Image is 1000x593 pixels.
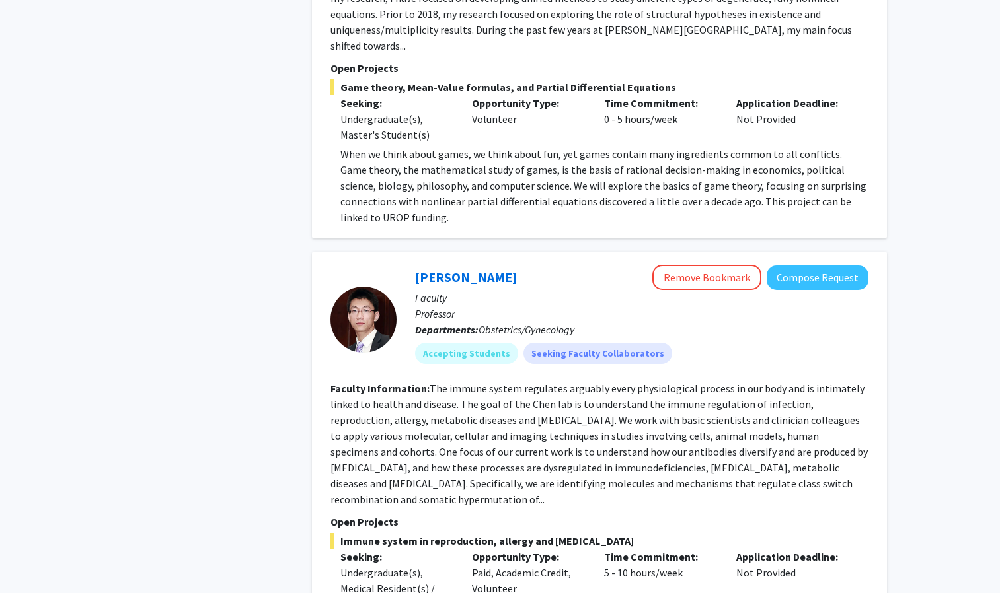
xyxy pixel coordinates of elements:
[594,95,726,143] div: 0 - 5 hours/week
[415,343,518,364] mat-chip: Accepting Students
[652,265,761,290] button: Remove Bookmark
[415,306,868,322] p: Professor
[604,95,716,111] p: Time Commitment:
[330,514,868,530] p: Open Projects
[330,79,868,95] span: Game theory, Mean-Value formulas, and Partial Differential Equations
[10,534,56,583] iframe: Chat
[415,290,868,306] p: Faculty
[726,95,859,143] div: Not Provided
[479,323,574,336] span: Obstetrics/Gynecology
[736,95,849,111] p: Application Deadline:
[330,382,868,506] fg-read-more: The immune system regulates arguably every physiological process in our body and is intimately li...
[736,549,849,565] p: Application Deadline:
[330,533,868,549] span: Immune system in reproduction, allergy and [MEDICAL_DATA]
[330,60,868,76] p: Open Projects
[523,343,672,364] mat-chip: Seeking Faculty Collaborators
[340,147,866,224] span: When we think about games, we think about fun, yet games contain many ingredients common to all c...
[767,265,868,290] button: Compose Request to Kang Chen
[604,549,716,565] p: Time Commitment:
[472,95,584,111] p: Opportunity Type:
[472,549,584,565] p: Opportunity Type:
[462,95,594,143] div: Volunteer
[415,269,517,285] a: [PERSON_NAME]
[340,95,453,111] p: Seeking:
[340,549,453,565] p: Seeking:
[330,382,430,395] b: Faculty Information:
[415,323,479,336] b: Departments:
[340,111,453,143] div: Undergraduate(s), Master's Student(s)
